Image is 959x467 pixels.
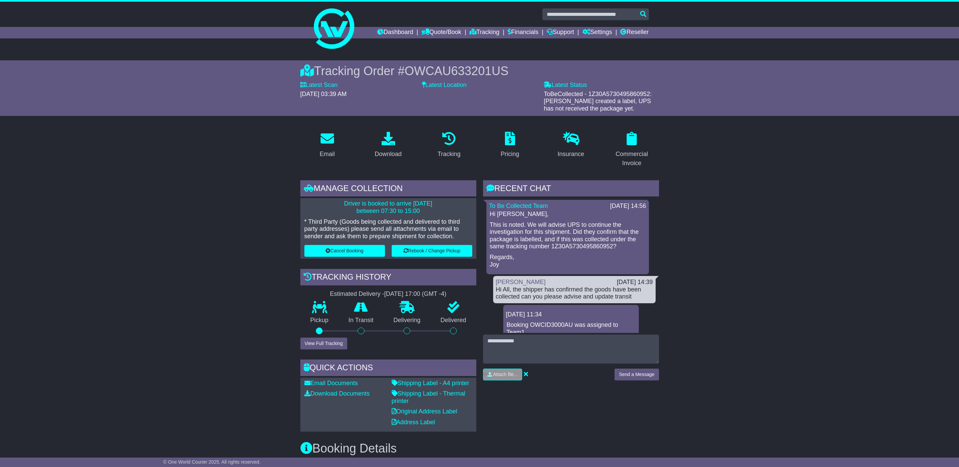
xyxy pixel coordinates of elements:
p: Pickup [300,317,339,324]
a: Email [315,129,339,161]
h3: Booking Details [300,442,659,455]
div: Download [374,150,401,159]
a: Email Documents [304,380,358,386]
button: View Full Tracking [300,338,347,349]
a: Tracking [433,129,465,161]
a: Download Documents [304,390,370,397]
a: Insurance [553,129,589,161]
button: Send a Message [615,369,659,380]
p: Delivered [430,317,476,324]
div: [DATE] 11:34 [506,311,636,318]
div: Email [320,150,335,159]
span: [DATE] 03:39 AM [300,91,347,97]
div: Manage collection [300,180,476,198]
a: Shipping Label - A4 printer [392,380,469,386]
a: Download [370,129,406,161]
div: Pricing [501,150,519,159]
a: To Be Collected Team [489,203,548,209]
a: Settings [582,27,612,38]
a: Address Label [392,419,435,426]
a: [PERSON_NAME] [496,279,546,285]
a: Quote/Book [421,27,461,38]
p: Delivering [384,317,431,324]
p: This is noted. We will advise UPS to continue the investigation for this shipment. Did they confi... [490,221,646,250]
div: [DATE] 14:56 [610,203,646,210]
a: Reseller [620,27,649,38]
p: Driver is booked to arrive [DATE] between 07:30 to 15:00 [304,200,472,215]
div: [DATE] 14:39 [617,279,653,286]
div: Commercial Invoice [609,150,655,168]
p: * Third Party (Goods being collected and delivered to third party addresses) please send all atta... [304,218,472,240]
div: Tracking history [300,269,476,287]
span: © One World Courier 2025. All rights reserved. [163,459,261,465]
a: Tracking [470,27,499,38]
div: Quick Actions [300,360,476,378]
div: Tracking Order # [300,64,659,78]
div: Tracking [438,150,460,159]
div: [DATE] 17:00 (GMT -4) [384,290,446,298]
span: OWCAU633201US [404,64,508,78]
div: Hi All, the shipper has confirmed the goods have been collected can you please advise and update ... [496,286,653,301]
p: Hi [PERSON_NAME], [490,211,646,218]
a: Original Address Label [392,408,457,415]
a: Support [547,27,574,38]
div: Insurance [558,150,584,159]
p: In Transit [338,317,384,324]
button: Cancel Booking [304,245,385,257]
a: Shipping Label - Thermal printer [392,390,466,404]
label: Latest Location [422,82,467,89]
a: Pricing [496,129,523,161]
p: Booking OWCID3000AU was assigned to Team1. [507,321,635,336]
label: Latest Scan [300,82,338,89]
label: Latest Status [544,82,587,89]
a: Financials [508,27,538,38]
span: ToBeCollected - 1Z30A5730495860952: [PERSON_NAME] created a label, UPS has not received the packa... [544,91,652,112]
button: Rebook / Change Pickup [392,245,472,257]
a: Commercial Invoice [605,129,659,170]
div: RECENT CHAT [483,180,659,198]
div: Estimated Delivery - [300,290,476,298]
p: Regards, Joy [490,254,646,268]
a: Dashboard [377,27,413,38]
